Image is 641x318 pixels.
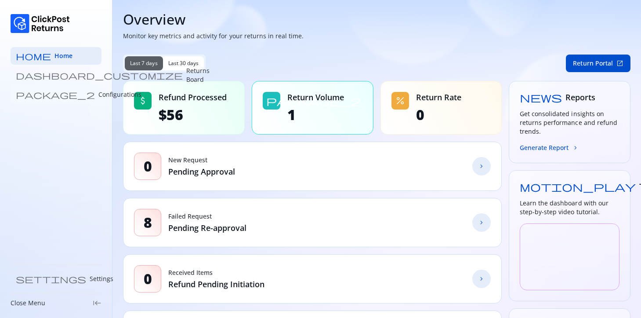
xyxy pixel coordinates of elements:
span: 0 [144,157,152,175]
span: 0 [144,270,152,288]
span: 8 [144,214,152,231]
span: attach_money [138,95,148,106]
span: chevron_forward [478,219,485,226]
a: chevron_forward [472,157,491,175]
span: home [16,51,51,60]
span: open_in_new [616,60,623,67]
span: package_2 [266,95,361,106]
p: Pending Re-approval [168,223,246,233]
p: Configurations [98,90,141,99]
a: home Home [11,47,101,65]
span: news [520,92,562,102]
p: Failed Request [168,212,246,221]
img: Logo [11,14,70,33]
span: percent [395,95,406,106]
h3: Learn the dashboard with our step-by-step video tutorial. [520,199,619,216]
p: Pending Approval [168,166,235,177]
span: settings [16,274,86,283]
p: Monitor key metrics and activity for your returns in real time. [123,32,630,40]
span: Last 30 days [168,60,199,67]
span: chevron_forward [478,275,485,282]
a: chevron_forward [472,213,491,232]
span: Last 7 days [130,60,158,67]
h3: Get consolidated insights on returns performance and refund trends. [520,110,619,136]
span: Reports [565,92,595,102]
span: package_2 [16,90,95,99]
span: keyboard_tab_rtl [93,299,101,307]
span: motion_play [520,181,636,192]
span: 1 [287,106,344,124]
a: settings Settings [11,270,101,288]
a: chevron_forward [472,270,491,288]
p: Refund Pending Initiation [168,279,264,289]
iframe: YouTube video player [520,223,619,290]
div: Close Menukeyboard_tab_rtl [11,299,101,307]
button: Generate Reportchevron_forward [520,143,579,152]
span: chevron_forward [572,144,579,151]
p: Close Menu [11,299,45,307]
p: Returns Board [186,66,210,84]
p: Received Items [168,268,264,277]
span: Refund Processed [159,92,227,102]
p: Settings [90,274,113,283]
button: Return Portalopen_in_new [566,55,630,72]
h1: Overview [123,11,630,28]
a: package_2 Configurations [11,86,101,103]
span: chevron_forward [478,163,485,170]
button: Last 7 days [125,56,163,70]
span: $56 [159,106,227,124]
button: Last 30 days [163,56,204,70]
p: New Request [168,156,235,164]
span: dashboard_customize [16,71,183,80]
span: Home [54,51,72,60]
span: Return Volume [287,92,344,102]
span: 0 [416,106,461,124]
span: Return Rate [416,92,461,102]
a: dashboard_customize Returns Board [11,66,101,84]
